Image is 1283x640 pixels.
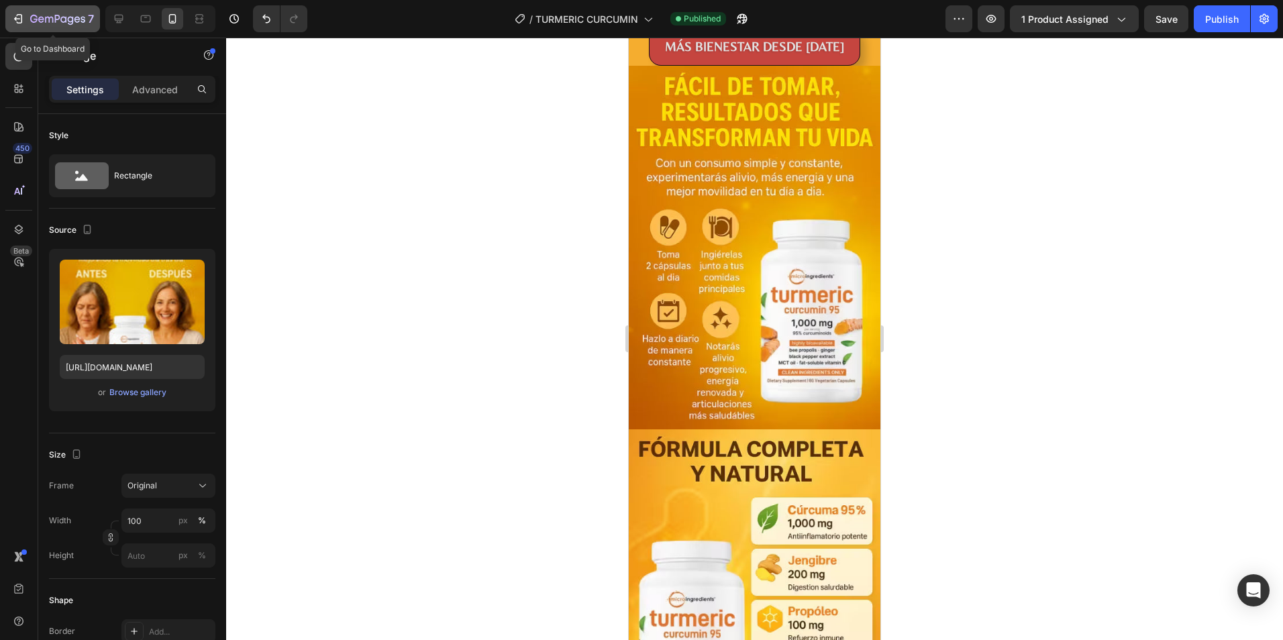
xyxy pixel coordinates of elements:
button: Browse gallery [109,386,167,399]
input: https://example.com/image.jpg [60,355,205,379]
label: Width [49,515,71,527]
p: Image [65,48,179,64]
div: Add... [149,626,212,638]
img: preview-image [60,260,205,344]
div: px [178,549,188,562]
div: Publish [1205,12,1239,26]
div: % [198,549,206,562]
div: Style [49,129,68,142]
p: Advanced [132,83,178,97]
div: Source [49,221,95,239]
button: Save [1144,5,1188,32]
button: px [194,513,210,529]
div: Shape [49,594,73,606]
span: or [98,384,106,401]
span: Published [684,13,721,25]
input: px% [121,543,215,568]
span: Original [127,480,157,492]
div: Rectangle [114,160,196,191]
iframe: Design area [629,38,880,640]
div: 450 [13,143,32,154]
div: Browse gallery [109,386,166,398]
span: TURMERIC CURCUMIN [535,12,638,26]
span: / [529,12,533,26]
div: Border [49,625,75,637]
div: Open Intercom Messenger [1237,574,1270,606]
button: 1 product assigned [1010,5,1139,32]
div: Beta [10,246,32,256]
input: px% [121,509,215,533]
div: Size [49,446,85,464]
span: 1 product assigned [1021,12,1109,26]
label: Frame [49,480,74,492]
div: px [178,515,188,527]
div: % [198,515,206,527]
button: % [175,513,191,529]
p: Settings [66,83,104,97]
button: 7 [5,5,100,32]
p: 7 [88,11,94,27]
button: Publish [1194,5,1250,32]
button: % [175,547,191,564]
button: px [194,547,210,564]
span: Save [1156,13,1178,25]
label: Height [49,549,74,562]
div: Undo/Redo [253,5,307,32]
button: Original [121,474,215,498]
